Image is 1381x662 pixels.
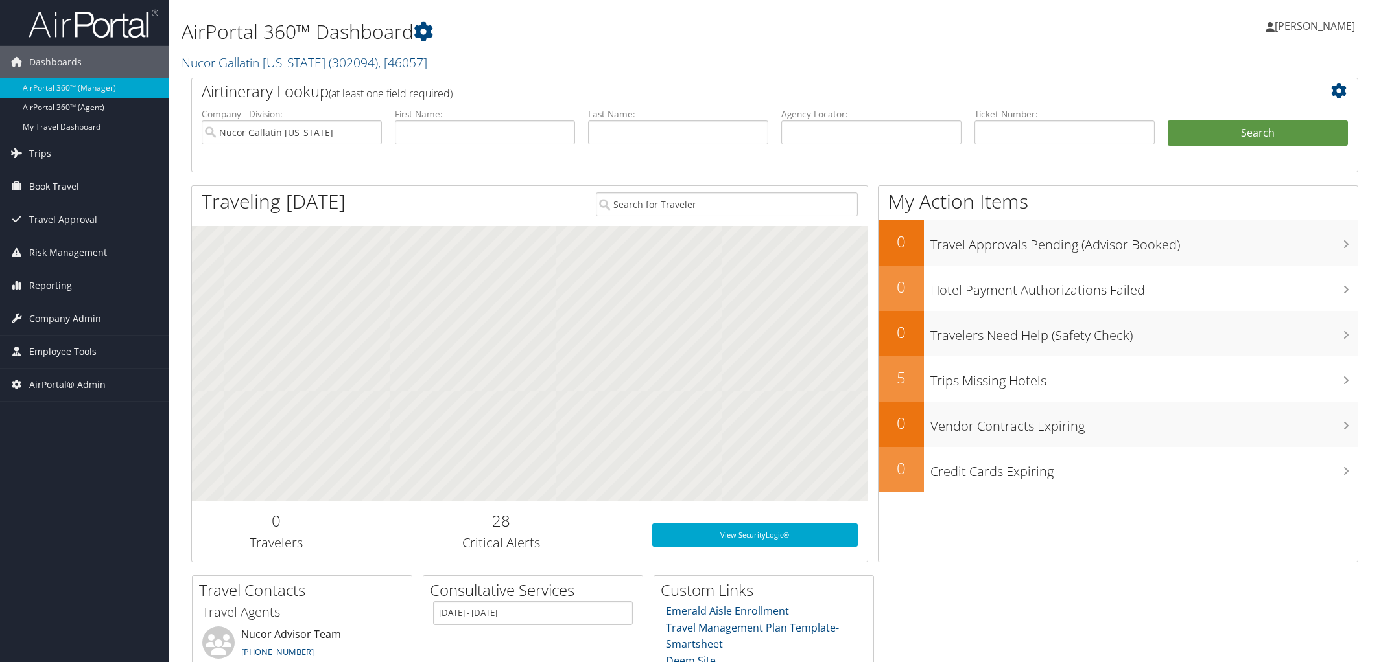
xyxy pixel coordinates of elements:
h2: Custom Links [661,579,873,601]
a: [PERSON_NAME] [1266,6,1368,45]
h2: Consultative Services [430,579,643,601]
h1: My Action Items [879,188,1358,215]
h3: Vendor Contracts Expiring [930,411,1358,435]
span: (at least one field required) [329,86,453,100]
span: ( 302094 ) [329,54,378,71]
span: Employee Tools [29,336,97,368]
a: 0Hotel Payment Authorizations Failed [879,266,1358,311]
h2: Airtinerary Lookup [202,80,1251,102]
span: [PERSON_NAME] [1275,19,1355,33]
span: Dashboards [29,46,82,78]
span: Reporting [29,269,72,302]
h1: Traveling [DATE] [202,188,346,215]
label: Last Name: [588,108,768,120]
span: , [ 46057 ] [378,54,427,71]
button: Search [1168,120,1348,146]
span: Risk Management [29,236,107,269]
a: 0Credit Cards Expiring [879,447,1358,492]
input: Search for Traveler [596,192,858,216]
a: 0Travelers Need Help (Safety Check) [879,311,1358,356]
h3: Travel Approvals Pending (Advisor Booked) [930,229,1358,254]
span: AirPortal® Admin [29,369,106,401]
a: 5Trips Missing Hotels [879,356,1358,402]
h2: 0 [879,321,924,343]
h3: Hotel Payment Authorizations Failed [930,275,1358,299]
a: 0Travel Approvals Pending (Advisor Booked) [879,220,1358,266]
h2: 0 [879,457,924,479]
a: [PHONE_NUMBER] [241,646,314,657]
span: Travel Approval [29,203,97,236]
span: Company Admin [29,302,101,335]
a: Nucor Gallatin [US_STATE] [182,54,427,71]
h2: 0 [879,276,924,298]
h3: Trips Missing Hotels [930,365,1358,390]
h2: 0 [879,412,924,434]
span: Trips [29,137,51,170]
img: airportal-logo.png [29,8,158,39]
h2: 28 [370,510,632,532]
span: Book Travel [29,170,79,203]
a: 0Vendor Contracts Expiring [879,402,1358,447]
h3: Credit Cards Expiring [930,456,1358,481]
label: Agency Locator: [781,108,962,120]
h3: Critical Alerts [370,534,632,552]
label: Company - Division: [202,108,382,120]
h2: Travel Contacts [199,579,412,601]
h2: 5 [879,367,924,389]
a: Emerald Aisle Enrollment [666,604,789,618]
a: View SecurityLogic® [652,523,858,547]
label: Ticket Number: [974,108,1155,120]
h2: 0 [879,231,924,253]
h3: Travelers [202,534,351,552]
h3: Travelers Need Help (Safety Check) [930,320,1358,345]
a: Travel Management Plan Template- Smartsheet [666,621,839,652]
h3: Travel Agents [202,603,402,621]
h2: 0 [202,510,351,532]
label: First Name: [395,108,575,120]
h1: AirPortal 360™ Dashboard [182,18,973,45]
